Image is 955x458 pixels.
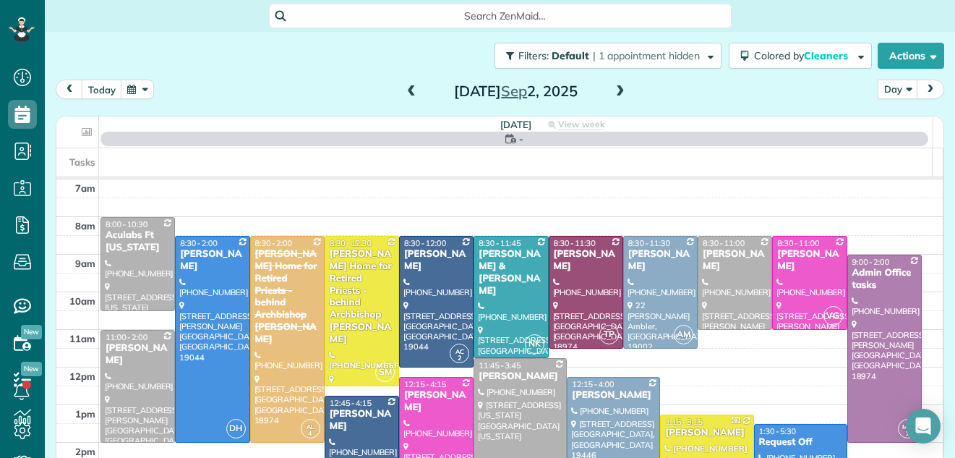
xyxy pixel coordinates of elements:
div: [PERSON_NAME] [702,248,768,273]
div: [PERSON_NAME] [628,248,693,273]
div: [PERSON_NAME] [105,342,171,367]
span: 11:45 - 3:45 [479,360,521,370]
small: 4 [301,427,320,441]
span: Default [552,49,590,62]
div: Request Off [758,436,843,449]
span: AC [455,347,464,355]
span: AL [307,423,314,431]
button: Colored byCleaners [729,43,872,69]
span: Tasks [69,156,95,168]
div: [PERSON_NAME] [179,248,245,273]
span: AM [674,325,693,344]
div: Aculabs Ft [US_STATE] [105,229,171,254]
span: Cleaners [804,49,850,62]
button: prev [56,80,83,99]
span: 12:15 - 4:00 [572,379,614,389]
span: New [21,325,42,339]
span: [DATE] [500,119,531,130]
span: 8am [75,220,95,232]
span: 8:30 - 11:00 [777,238,819,248]
span: 10am [69,295,95,307]
span: SM [375,362,395,382]
span: 8:00 - 10:30 [106,219,147,229]
h2: [DATE] 2, 2025 [425,83,606,99]
span: - [519,132,523,146]
span: 8:30 - 11:30 [628,238,670,248]
span: 1:15 - 3:15 [665,417,703,427]
div: [PERSON_NAME] [403,389,469,414]
span: MH [902,423,912,431]
span: New [21,362,42,376]
span: Filters: [518,49,549,62]
span: 8:30 - 11:45 [479,238,521,248]
a: Filters: Default | 1 appointment hidden [487,43,721,69]
div: [PERSON_NAME] [571,389,656,402]
div: [PERSON_NAME] [664,427,749,439]
span: 2pm [75,446,95,457]
span: 12:45 - 4:15 [330,398,372,408]
span: 8:30 - 11:30 [554,238,596,248]
div: [PERSON_NAME] Home for Retired Priests - behind Archbishop [PERSON_NAME] [329,248,395,346]
button: Day [878,80,918,99]
span: Sep [501,82,527,100]
div: [PERSON_NAME] & [PERSON_NAME] [478,248,544,297]
div: [PERSON_NAME] [776,248,842,273]
span: 9:00 - 2:00 [852,257,890,267]
div: [PERSON_NAME] Home for Retired Priests - behind Archbishop [PERSON_NAME] [254,248,320,346]
small: 1 [899,427,917,441]
span: 9am [75,258,95,269]
span: Colored by [754,49,853,62]
span: 1:30 - 5:30 [759,426,797,436]
span: 8:30 - 12:30 [330,238,372,248]
span: 8:30 - 2:00 [255,238,293,248]
span: 7am [75,182,95,194]
button: today [82,80,122,99]
span: 12pm [69,370,95,382]
div: [PERSON_NAME] [478,370,562,383]
button: next [917,80,944,99]
span: 8:30 - 12:00 [404,238,446,248]
span: 8:30 - 11:00 [703,238,745,248]
div: Open Intercom Messenger [906,409,941,444]
div: Admin Office tasks [852,267,917,292]
span: View week [558,119,604,130]
button: Actions [878,43,944,69]
button: Filters: Default | 1 appointment hidden [494,43,721,69]
span: DH [226,419,246,438]
div: [PERSON_NAME] [553,248,619,273]
small: 2 [450,352,468,365]
span: 1pm [75,408,95,420]
span: VG [823,306,843,326]
span: 12:15 - 4:15 [404,379,446,389]
span: 11am [69,333,95,344]
div: [PERSON_NAME] [403,248,469,273]
span: TP [599,325,619,344]
div: [PERSON_NAME] [329,408,395,433]
span: 11:00 - 2:00 [106,332,147,342]
span: NK [525,334,544,354]
span: | 1 appointment hidden [593,49,700,62]
span: 8:30 - 2:00 [180,238,218,248]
